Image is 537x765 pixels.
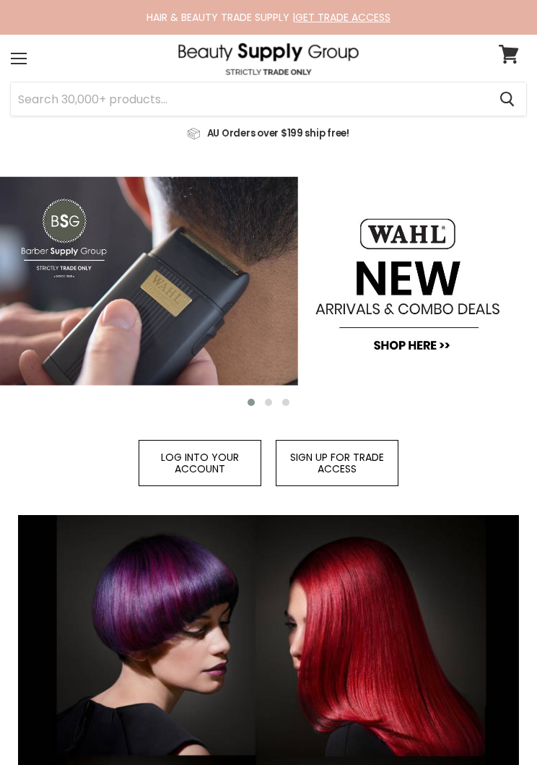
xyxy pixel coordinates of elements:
span: SIGN UP FOR TRADE ACCESS [290,450,384,476]
a: SIGN UP FOR TRADE ACCESS [276,440,398,486]
span: LOG INTO YOUR ACCOUNT [161,450,239,476]
iframe: Gorgias live chat messenger [472,704,523,751]
button: Search [488,82,526,116]
a: GET TRADE ACCESS [295,10,390,25]
a: LOG INTO YOUR ACCOUNT [139,440,261,486]
input: Search [11,82,488,116]
form: Product [10,82,527,116]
